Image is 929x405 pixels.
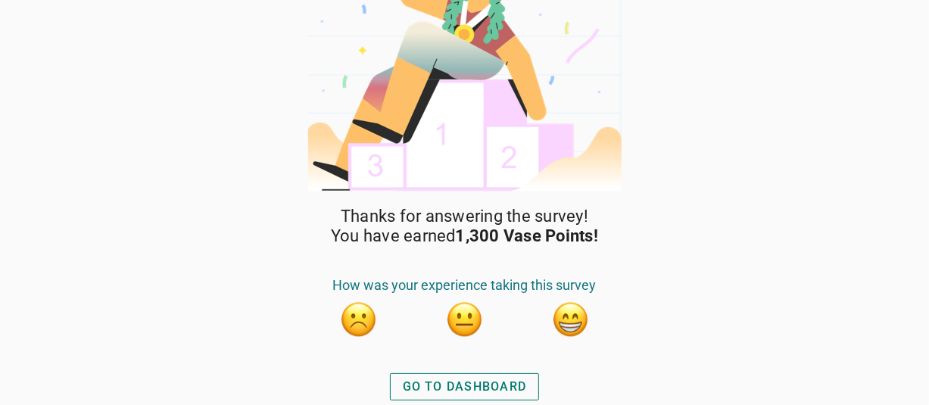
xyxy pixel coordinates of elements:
[341,207,588,226] span: Thanks for answering the survey!
[331,226,598,246] span: You have earned
[306,277,624,301] div: How was your experience taking this survey
[456,226,599,245] strong: 1,300 Vase Points!
[390,373,540,400] button: GO TO DASHBOARD
[403,378,527,396] div: GO TO DASHBOARD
